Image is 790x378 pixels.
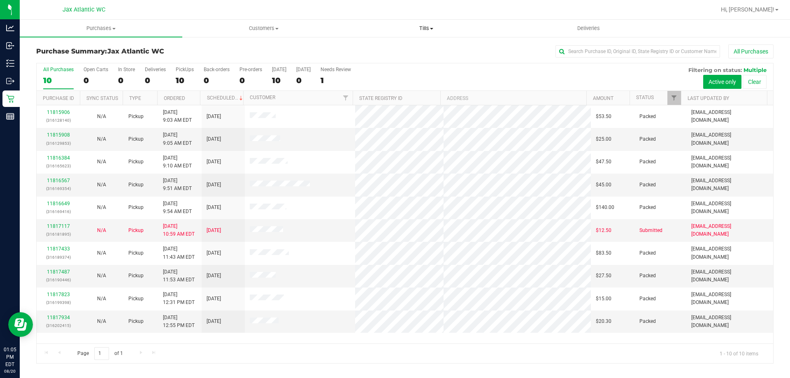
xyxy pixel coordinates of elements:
a: Scheduled [207,95,244,101]
div: PickUps [176,67,194,72]
span: [DATE] [207,204,221,211]
span: [DATE] 9:10 AM EDT [163,154,192,170]
span: $83.50 [596,249,611,257]
span: Packed [639,113,656,121]
p: (316129853) [42,139,75,147]
span: [DATE] 12:31 PM EDT [163,291,195,306]
a: 11815908 [47,132,70,138]
div: 1 [321,76,351,85]
a: 11817433 [47,246,70,252]
span: [EMAIL_ADDRESS][DOMAIN_NAME] [691,314,768,329]
span: Pickup [128,249,144,257]
a: 11817934 [47,315,70,320]
span: [EMAIL_ADDRESS][DOMAIN_NAME] [691,291,768,306]
span: Packed [639,181,656,189]
div: 0 [204,76,230,85]
span: [DATE] [207,272,221,280]
a: Purchase ID [43,95,74,101]
span: Jax Atlantic WC [63,6,105,13]
span: Purchases [20,25,182,32]
button: N/A [97,204,106,211]
div: [DATE] [296,67,311,72]
span: Not Applicable [97,136,106,142]
inline-svg: Analytics [6,24,14,32]
div: 10 [272,76,286,85]
span: [DATE] 9:51 AM EDT [163,177,192,192]
span: [EMAIL_ADDRESS][DOMAIN_NAME] [691,131,768,147]
span: [DATE] 10:59 AM EDT [163,223,195,238]
button: N/A [97,249,106,257]
p: (316189374) [42,253,75,261]
div: 0 [118,76,135,85]
p: 01:05 PM EDT [4,346,16,368]
span: Jax Atlantic WC [107,47,164,55]
span: Packed [639,204,656,211]
span: Pickup [128,113,144,121]
a: Type [129,95,141,101]
span: Pickup [128,272,144,280]
inline-svg: Inventory [6,59,14,67]
span: [DATE] 9:03 AM EDT [163,109,192,124]
a: 11816567 [47,178,70,183]
span: Tills [345,25,507,32]
span: Not Applicable [97,273,106,278]
span: Packed [639,158,656,166]
a: Ordered [164,95,185,101]
span: Submitted [639,227,662,234]
span: [DATE] [207,135,221,143]
span: [EMAIL_ADDRESS][DOMAIN_NAME] [691,154,768,170]
span: [DATE] [207,295,221,303]
a: 11817117 [47,223,70,229]
a: Purchases [20,20,182,37]
span: Pickup [128,135,144,143]
span: [DATE] [207,158,221,166]
a: Filter [339,91,353,105]
inline-svg: Inbound [6,42,14,50]
span: Not Applicable [97,227,106,233]
span: [DATE] 11:53 AM EDT [163,268,195,284]
span: Pickup [128,158,144,166]
a: Sync Status [86,95,118,101]
span: Pickup [128,318,144,325]
span: $45.00 [596,181,611,189]
span: $25.00 [596,135,611,143]
a: Last Updated By [688,95,729,101]
inline-svg: Reports [6,112,14,121]
span: Packed [639,272,656,280]
p: (316165623) [42,162,75,170]
a: Amount [593,95,613,101]
span: [DATE] [207,227,221,234]
div: 10 [43,76,74,85]
a: Status [636,95,654,100]
p: (316169416) [42,208,75,216]
p: (316190446) [42,276,75,284]
div: All Purchases [43,67,74,72]
span: [DATE] 11:43 AM EDT [163,245,195,261]
a: Deliveries [507,20,670,37]
div: Open Carts [84,67,108,72]
a: Customers [182,20,345,37]
span: Filtering on status: [688,67,742,73]
div: [DATE] [272,67,286,72]
span: $47.50 [596,158,611,166]
button: Clear [743,75,767,89]
span: Not Applicable [97,250,106,256]
inline-svg: Outbound [6,77,14,85]
span: Packed [639,249,656,257]
span: Not Applicable [97,182,106,188]
span: Pickup [128,181,144,189]
span: Deliveries [566,25,611,32]
a: 11816384 [47,155,70,161]
p: (316202415) [42,322,75,329]
p: (316169354) [42,185,75,192]
button: N/A [97,181,106,189]
span: Packed [639,295,656,303]
span: [EMAIL_ADDRESS][DOMAIN_NAME] [691,268,768,284]
button: N/A [97,227,106,234]
button: All Purchases [728,44,774,58]
span: [DATE] [207,181,221,189]
span: $15.00 [596,295,611,303]
a: Customer [250,95,275,100]
span: [DATE] 9:05 AM EDT [163,131,192,147]
span: $12.50 [596,227,611,234]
